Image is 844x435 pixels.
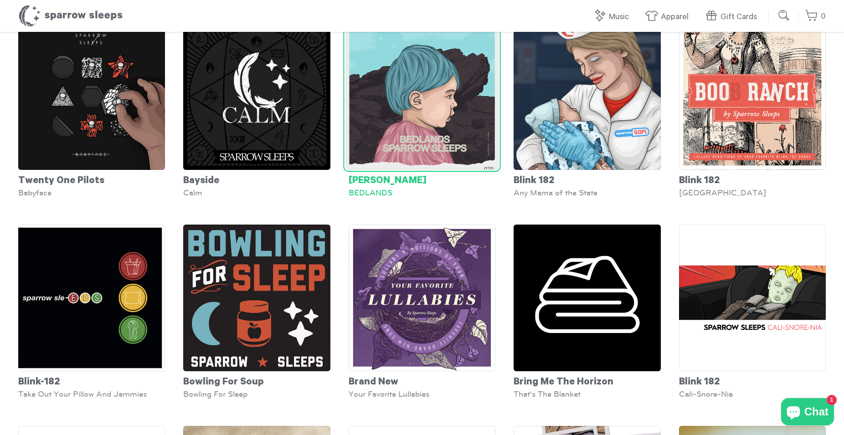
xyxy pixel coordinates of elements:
[349,225,495,399] a: Brand New Your Favorite Lullabies
[679,225,826,399] a: Blink 182 Cali-Snore-Nia
[679,188,826,197] div: [GEOGRAPHIC_DATA]
[679,170,826,188] div: Blink 182
[349,23,495,197] a: [PERSON_NAME] BEDLANDS
[645,7,693,27] a: Apparel
[775,6,793,25] input: Submit
[349,389,495,399] div: Your Favorite Lullabies
[679,23,826,197] a: Blink 182 [GEOGRAPHIC_DATA]
[18,389,165,399] div: Take Out Your Pillow And Jammies
[183,23,330,197] a: Bayside Calm
[18,371,165,389] div: Blink-182
[183,188,330,197] div: Calm
[18,188,165,197] div: Babyface
[679,23,826,169] img: Boob-Ranch_grande.jpg
[514,225,660,371] img: BringMeTheHorizon-That_sTheBlanket-Cover_grande.png
[183,170,330,188] div: Bayside
[183,225,330,371] img: BowlingForSoup-BowlingForSleep-Cover_grande.jpg
[349,371,495,389] div: Brand New
[18,225,165,399] a: Blink-182 Take Out Your Pillow And Jammies
[514,371,660,389] div: Bring Me The Horizon
[349,188,495,197] div: BEDLANDS
[18,23,165,197] a: Twenty One Pilots Babyface
[514,170,660,188] div: Blink 182
[18,225,165,371] img: Blink-182-TakeOutYourPillowandJammies-Cover_grande.png
[349,225,495,371] img: Your-Favorite-Lullabies_grande.jpg
[514,188,660,197] div: Any Mama of the State
[805,7,826,26] a: 0
[514,23,660,197] a: Blink 182 Any Mama of the State
[514,225,660,399] a: Bring Me The Horizon That's The Blanket
[18,23,165,169] img: TwentyOnePilots-Babyface-Cover-SparrowSleeps_grande.png
[778,398,837,428] inbox-online-store-chat: Shopify online store chat
[18,5,123,27] h1: Sparrow Sleeps
[679,371,826,389] div: Blink 182
[593,7,633,27] a: Music
[183,371,330,389] div: Bowling For Soup
[679,225,826,371] img: SS-Blink182-Cali-snore-nia-cover-1600x1600-v3_grande.png
[183,389,330,399] div: Bowling For Sleep
[349,170,495,188] div: [PERSON_NAME]
[514,389,660,399] div: That's The Blanket
[183,225,330,399] a: Bowling For Soup Bowling For Sleep
[514,23,660,169] img: Blink-182-AnyMamaoftheState-Cover_grande.png
[679,389,826,399] div: Cali-Snore-Nia
[345,17,498,169] img: Halsey-Bedlands-SparrowSleeps-Cover_grande.png
[705,7,762,27] a: Gift Cards
[18,170,165,188] div: Twenty One Pilots
[183,23,330,169] img: SS-Calm-Cover-1600x1600_grande.png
